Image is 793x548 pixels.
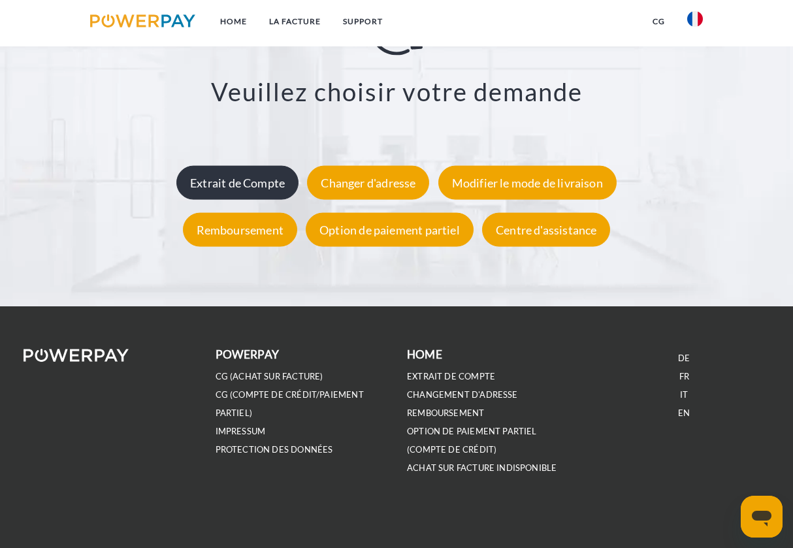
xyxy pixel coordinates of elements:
a: CG (achat sur facture) [216,371,323,382]
a: Home [209,10,258,33]
a: CG [641,10,676,33]
a: REMBOURSEMENT [407,408,484,419]
div: Extrait de Compte [176,165,299,199]
a: OPTION DE PAIEMENT PARTIEL (Compte de crédit) [407,426,537,455]
div: Option de paiement partiel [306,212,474,246]
a: IMPRESSUM [216,426,266,437]
iframe: Bouton de lancement de la fenêtre de messagerie [741,496,783,538]
a: Changement d'adresse [407,389,518,400]
div: Changer d'adresse [307,165,429,199]
a: ACHAT SUR FACTURE INDISPONIBLE [407,462,557,474]
a: PROTECTION DES DONNÉES [216,444,333,455]
a: Extrait de Compte [173,175,302,189]
a: FR [679,371,689,382]
div: Centre d'assistance [482,212,610,246]
img: logo-powerpay.svg [90,14,195,27]
a: Centre d'assistance [479,222,613,236]
a: Remboursement [180,222,300,236]
a: EXTRAIT DE COMPTE [407,371,495,382]
a: Changer d'adresse [304,175,432,189]
a: EN [678,408,690,419]
a: Support [332,10,394,33]
a: CG (Compte de crédit/paiement partiel) [216,389,364,419]
b: Home [407,347,442,361]
img: fr [687,11,703,27]
div: Remboursement [183,212,297,246]
a: DE [678,353,690,364]
img: logo-powerpay-white.svg [24,349,129,362]
h3: Veuillez choisir votre demande [56,76,737,108]
a: Modifier le mode de livraison [435,175,620,189]
a: LA FACTURE [258,10,332,33]
b: POWERPAY [216,347,279,361]
a: Option de paiement partiel [302,222,477,236]
a: IT [680,389,688,400]
div: Modifier le mode de livraison [438,165,617,199]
